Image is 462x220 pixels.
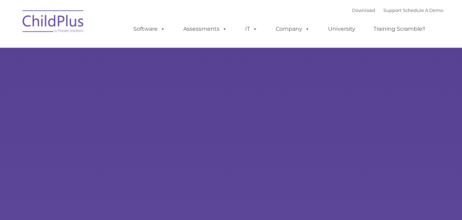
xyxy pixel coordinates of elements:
[352,8,443,13] font: |
[269,22,317,36] a: Company
[383,8,401,13] a: Support
[367,22,432,36] a: Training Scramble!!
[19,5,88,40] img: ChildPlus by Procare Solutions
[176,22,234,36] a: Assessments
[321,22,362,36] a: University
[403,8,443,13] a: Schedule A Demo
[127,22,172,36] a: Software
[352,8,375,13] a: Download
[238,22,264,36] a: IT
